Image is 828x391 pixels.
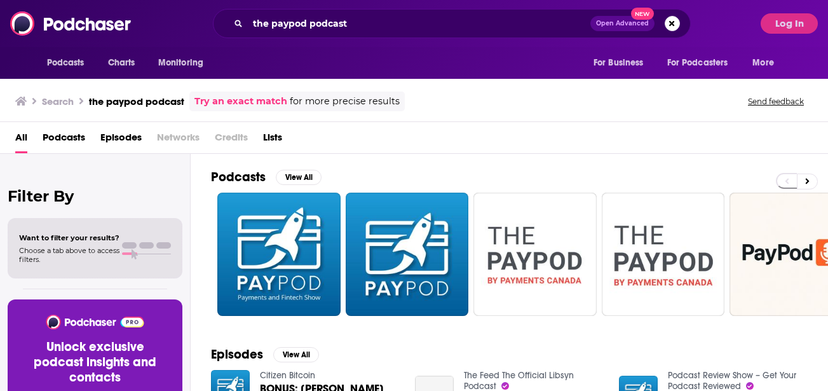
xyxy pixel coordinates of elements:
[149,51,220,75] button: open menu
[590,16,655,31] button: Open AdvancedNew
[213,9,691,38] div: Search podcasts, credits, & more...
[211,169,266,185] h2: Podcasts
[19,246,119,264] span: Choose a tab above to access filters.
[743,51,790,75] button: open menu
[42,95,74,107] h3: Search
[10,11,132,36] img: Podchaser - Follow, Share and Rate Podcasts
[260,370,315,381] a: Citizen Bitcoin
[100,51,143,75] a: Charts
[263,127,282,153] a: Lists
[157,127,200,153] span: Networks
[290,94,400,109] span: for more precise results
[45,315,145,329] img: Podchaser - Follow, Share and Rate Podcasts
[761,13,818,34] button: Log In
[19,233,119,242] span: Want to filter your results?
[38,51,101,75] button: open menu
[100,127,142,153] a: Episodes
[596,20,649,27] span: Open Advanced
[158,54,203,72] span: Monitoring
[215,127,248,153] span: Credits
[276,170,322,185] button: View All
[585,51,660,75] button: open menu
[667,54,728,72] span: For Podcasters
[273,347,319,362] button: View All
[8,187,182,205] h2: Filter By
[211,346,319,362] a: EpisodesView All
[108,54,135,72] span: Charts
[89,95,184,107] h3: the paypod podcast
[15,127,27,153] a: All
[752,54,774,72] span: More
[47,54,85,72] span: Podcasts
[744,96,808,107] button: Send feedback
[594,54,644,72] span: For Business
[248,13,590,34] input: Search podcasts, credits, & more...
[194,94,287,109] a: Try an exact match
[211,169,322,185] a: PodcastsView All
[211,346,263,362] h2: Episodes
[631,8,654,20] span: New
[43,127,85,153] a: Podcasts
[23,340,167,385] h3: Unlock exclusive podcast insights and contacts
[659,51,747,75] button: open menu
